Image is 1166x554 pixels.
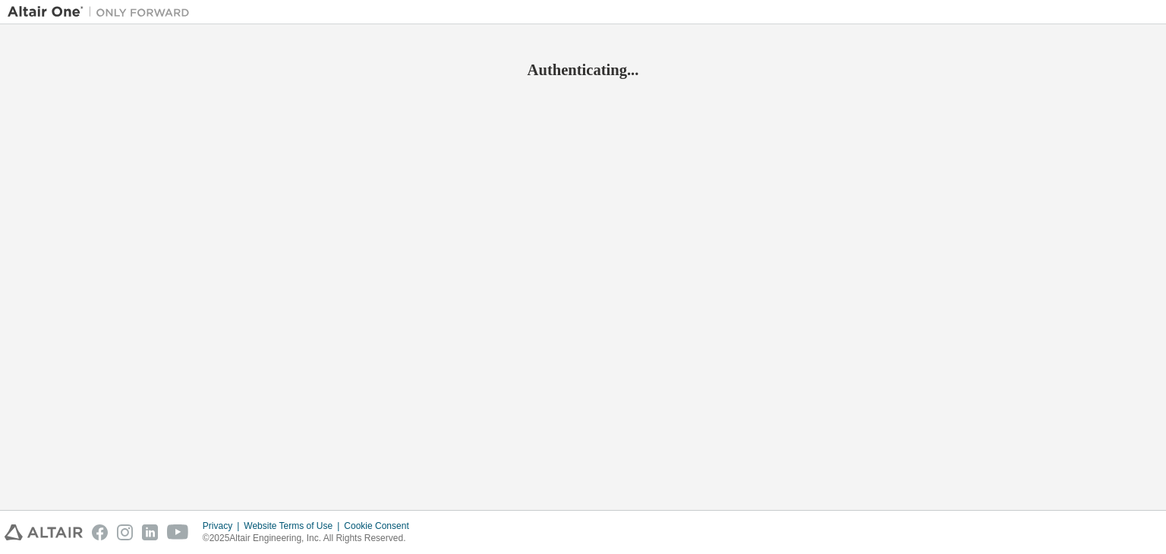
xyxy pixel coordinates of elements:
[244,520,344,532] div: Website Terms of Use
[117,524,133,540] img: instagram.svg
[92,524,108,540] img: facebook.svg
[203,520,244,532] div: Privacy
[5,524,83,540] img: altair_logo.svg
[142,524,158,540] img: linkedin.svg
[203,532,418,545] p: © 2025 Altair Engineering, Inc. All Rights Reserved.
[344,520,418,532] div: Cookie Consent
[8,60,1158,80] h2: Authenticating...
[8,5,197,20] img: Altair One
[167,524,189,540] img: youtube.svg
